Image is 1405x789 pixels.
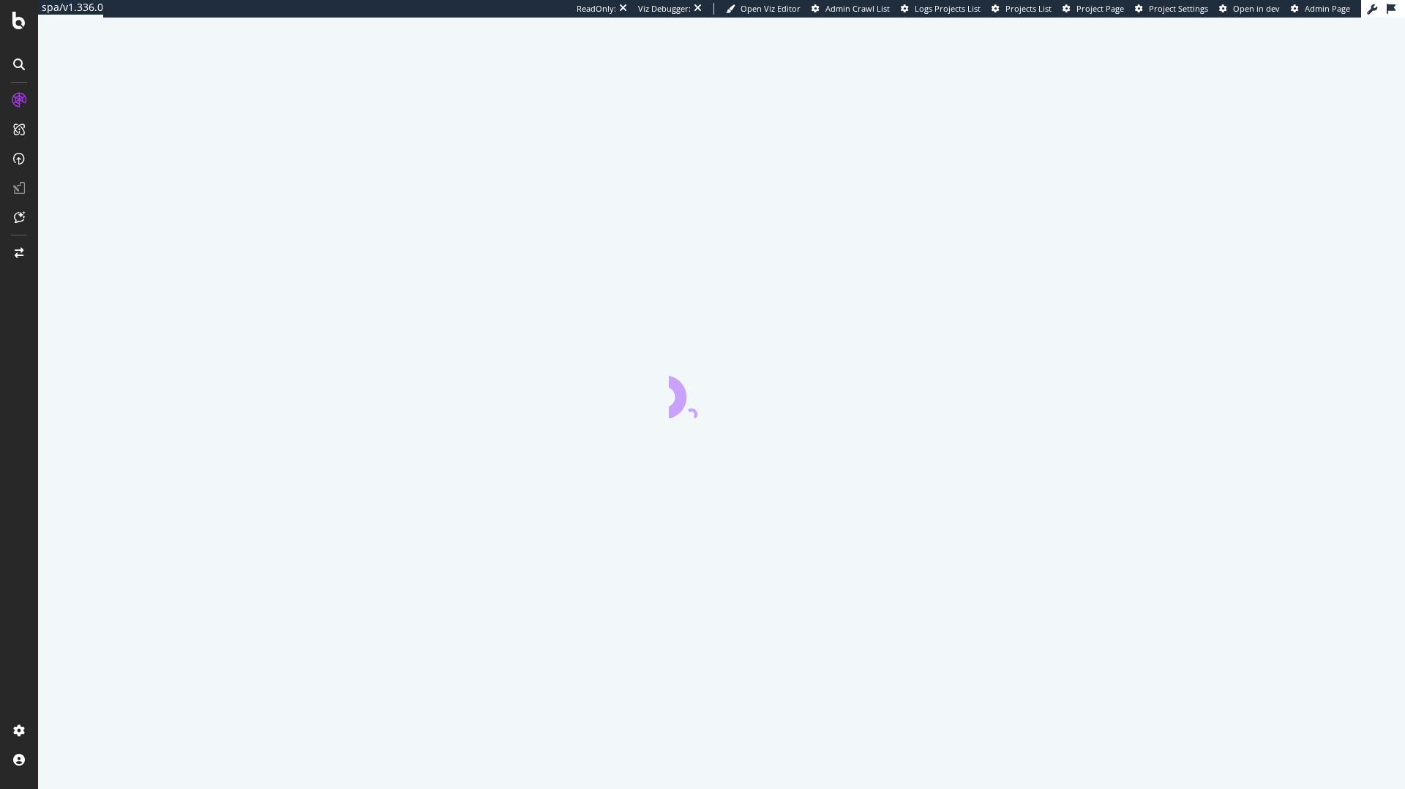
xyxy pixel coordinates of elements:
[1135,3,1208,15] a: Project Settings
[741,3,801,14] span: Open Viz Editor
[1149,3,1208,14] span: Project Settings
[1005,3,1052,14] span: Projects List
[669,366,774,418] div: animation
[1219,3,1280,15] a: Open in dev
[1063,3,1124,15] a: Project Page
[915,3,981,14] span: Logs Projects List
[1291,3,1350,15] a: Admin Page
[812,3,890,15] a: Admin Crawl List
[992,3,1052,15] a: Projects List
[577,3,616,15] div: ReadOnly:
[726,3,801,15] a: Open Viz Editor
[825,3,890,14] span: Admin Crawl List
[638,3,691,15] div: Viz Debugger:
[901,3,981,15] a: Logs Projects List
[1076,3,1124,14] span: Project Page
[1233,3,1280,14] span: Open in dev
[1305,3,1350,14] span: Admin Page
